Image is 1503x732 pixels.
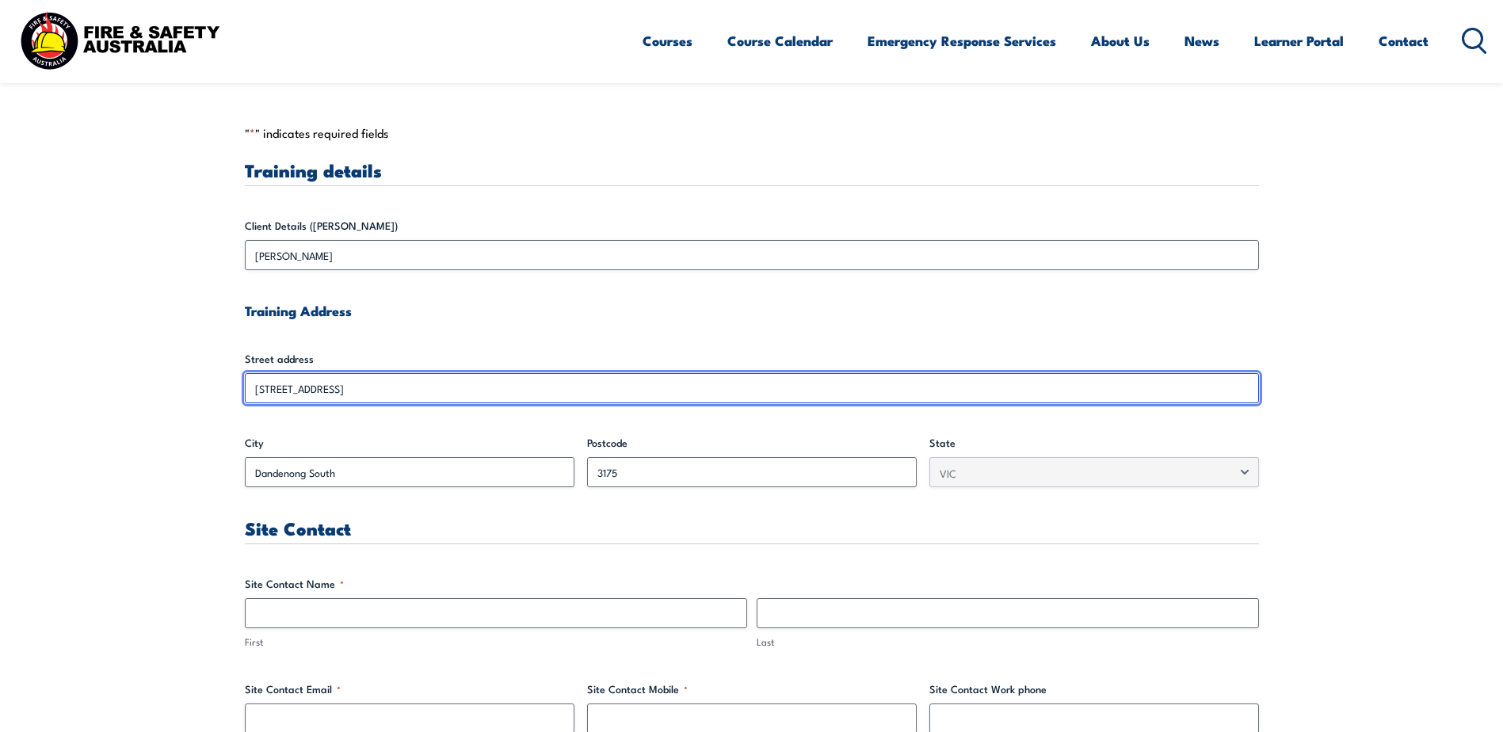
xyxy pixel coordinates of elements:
[757,635,1259,650] label: Last
[245,351,1259,367] label: Street address
[245,576,344,592] legend: Site Contact Name
[245,519,1259,537] h3: Site Contact
[245,435,574,451] label: City
[929,681,1259,697] label: Site Contact Work phone
[587,435,917,451] label: Postcode
[1379,20,1429,62] a: Contact
[1091,20,1150,62] a: About Us
[1254,20,1344,62] a: Learner Portal
[245,681,574,697] label: Site Contact Email
[868,20,1056,62] a: Emergency Response Services
[245,125,1259,141] p: " " indicates required fields
[245,302,1259,319] h4: Training Address
[929,435,1259,451] label: State
[587,681,917,697] label: Site Contact Mobile
[245,635,747,650] label: First
[245,218,1259,234] label: Client Details ([PERSON_NAME])
[643,20,692,62] a: Courses
[245,161,1259,179] h3: Training details
[727,20,833,62] a: Course Calendar
[1184,20,1219,62] a: News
